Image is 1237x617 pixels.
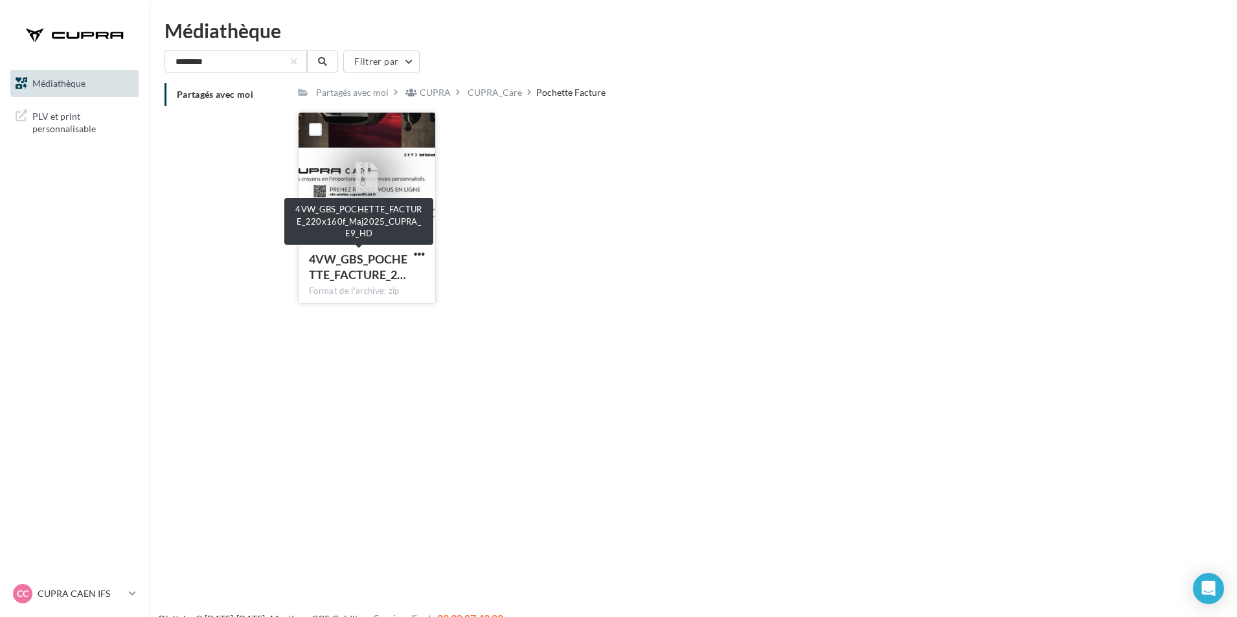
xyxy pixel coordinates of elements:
a: PLV et print personnalisable [8,102,141,140]
a: CC CUPRA CAEN IFS [10,581,139,606]
span: CC [17,587,28,600]
div: 4VW_GBS_POCHETTE_FACTURE_220x160f_Maj2025_CUPRA_E9_HD [284,198,433,245]
span: PLV et print personnalisable [32,107,133,135]
p: CUPRA CAEN IFS [38,587,124,600]
div: Médiathèque [165,21,1221,40]
span: Médiathèque [32,78,85,89]
div: CUPRA_Care [468,86,522,99]
span: Partagés avec moi [177,89,253,100]
div: Format de l'archive: zip [309,286,425,297]
div: Pochette Facture [536,86,606,99]
a: Médiathèque [8,70,141,97]
button: Filtrer par [343,50,420,73]
div: CUPRA [420,86,451,99]
span: 4VW_GBS_POCHETTE_FACTURE_220x160f_Maj2025_CUPRA_E9_HD [309,252,407,282]
div: Open Intercom Messenger [1193,573,1224,604]
div: Partagés avec moi [316,86,389,99]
